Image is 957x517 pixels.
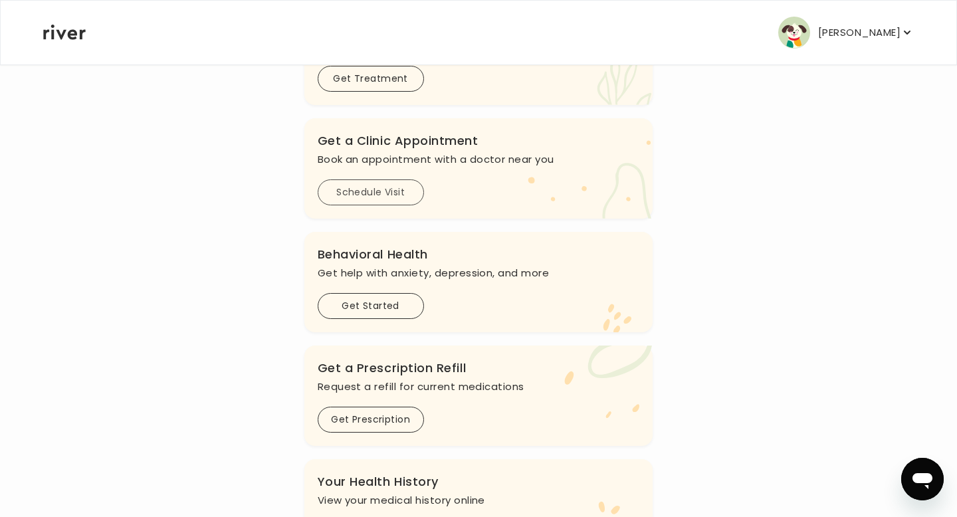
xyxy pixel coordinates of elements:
[818,23,901,42] p: [PERSON_NAME]
[318,264,640,282] p: Get help with anxiety, depression, and more
[318,293,424,319] button: Get Started
[318,150,640,169] p: Book an appointment with a doctor near you
[318,132,640,150] h3: Get a Clinic Appointment
[318,377,640,396] p: Request a refill for current medications
[318,245,640,264] h3: Behavioral Health
[778,17,810,49] img: user avatar
[318,472,640,491] h3: Your Health History
[318,179,424,205] button: Schedule Visit
[901,458,944,500] iframe: Button to launch messaging window
[318,66,424,92] button: Get Treatment
[318,491,640,510] p: View your medical history online
[318,407,424,433] button: Get Prescription
[778,17,914,49] button: user avatar[PERSON_NAME]
[318,359,640,377] h3: Get a Prescription Refill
